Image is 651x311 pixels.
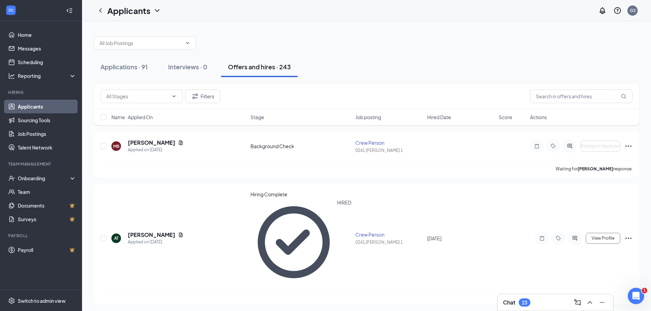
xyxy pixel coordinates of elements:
div: HIRED [337,199,351,286]
svg: ChevronLeft [96,6,105,15]
a: Messages [18,42,76,55]
a: Talent Network [18,141,76,154]
svg: ComposeMessage [573,298,582,307]
input: Search in offers and hires [530,89,633,103]
div: G2 [630,8,636,13]
a: SurveysCrown [18,212,76,226]
h3: Chat [503,299,515,306]
b: [PERSON_NAME] [578,166,613,171]
svg: Minimize [598,298,606,307]
span: Score [499,114,512,121]
h5: [PERSON_NAME] [128,231,175,239]
div: Hiring [8,89,75,95]
a: Sourcing Tools [18,113,76,127]
span: [DATE] [427,235,442,241]
a: PayrollCrown [18,243,76,257]
div: Offers and hires · 243 [228,62,291,71]
svg: CheckmarkCircle [250,199,337,286]
svg: Tag [549,143,557,149]
svg: Note [538,236,546,241]
a: Home [18,28,76,42]
a: Scheduling [18,55,76,69]
svg: Analysis [8,72,15,79]
a: Team [18,185,76,199]
svg: MagnifyingGlass [621,94,626,99]
div: Team Management [8,161,75,167]
span: Hired Date [427,114,451,121]
div: Payroll [8,233,75,239]
a: DocumentsCrown [18,199,76,212]
div: Background Check [250,143,352,150]
svg: UserCheck [8,175,15,182]
p: Waiting for response. [556,166,633,172]
svg: ActiveChat [566,143,574,149]
input: All Job Postings [99,39,182,47]
span: View Profile [592,236,614,241]
div: Crew Person [355,139,423,146]
div: Applied on [DATE] [128,239,184,245]
div: 0241 [PERSON_NAME] 1 [355,147,423,153]
svg: ChevronDown [153,6,161,15]
div: 0241 [PERSON_NAME] 1 [355,239,423,245]
svg: Collapse [66,7,73,14]
svg: Filter [191,92,199,100]
div: Crew Person [355,231,423,238]
div: AT [114,235,119,241]
div: Hiring Complete [250,191,352,198]
span: Job posting [355,114,381,121]
div: Reporting [18,72,77,79]
input: All Stages [106,93,168,100]
div: Applied on [DATE] [128,146,184,153]
button: Minimize [597,297,608,308]
h5: [PERSON_NAME] [128,139,175,146]
a: Applicants [18,100,76,113]
svg: Ellipses [624,142,633,150]
span: Waiting on Applicant [580,144,621,149]
svg: Document [178,140,184,145]
div: Onboarding [18,175,70,182]
svg: Note [533,143,541,149]
div: Switch to admin view [18,297,66,304]
button: Filter Filters [185,89,220,103]
iframe: Intercom live chat [628,288,644,304]
button: ComposeMessage [572,297,583,308]
svg: Tag [554,236,562,241]
svg: Document [178,232,184,238]
div: 23 [522,300,527,306]
svg: Ellipses [624,234,633,242]
button: View Profile [586,233,620,244]
h1: Applicants [107,5,150,16]
svg: Notifications [598,6,607,15]
div: Applications · 91 [100,62,148,71]
div: Interviews · 0 [168,62,207,71]
svg: ChevronDown [185,40,190,46]
button: Waiting on Applicant [581,141,620,152]
svg: ActiveChat [571,236,579,241]
span: Name · Applied On [111,114,153,121]
span: Actions [530,114,547,121]
span: Stage [250,114,264,121]
svg: QuestionInfo [613,6,622,15]
span: 1 [642,288,647,293]
svg: ChevronUp [586,298,594,307]
svg: Settings [8,297,15,304]
button: ChevronUp [584,297,595,308]
svg: ChevronDown [171,94,177,99]
a: Job Postings [18,127,76,141]
svg: WorkstreamLogo [8,7,14,14]
div: MB [113,143,119,149]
